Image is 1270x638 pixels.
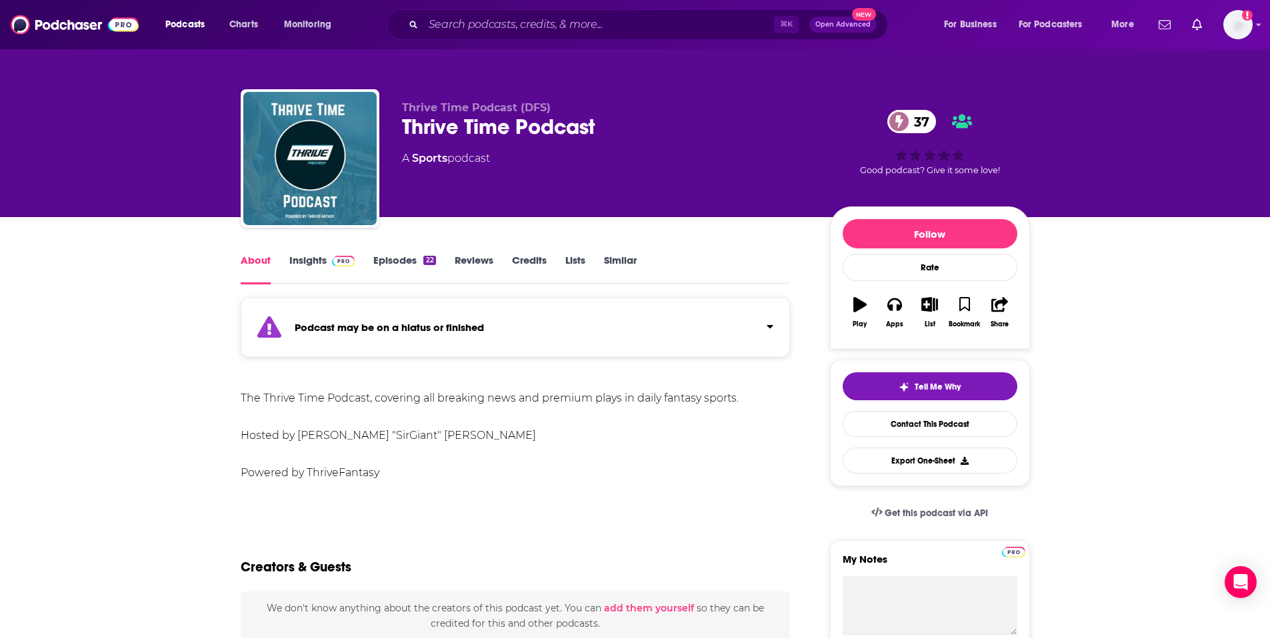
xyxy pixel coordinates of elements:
span: Thrive Time Podcast (DFS) [402,101,551,114]
strong: Podcast may be on a hiatus or finished [295,321,484,334]
img: Podchaser Pro [332,256,355,266]
div: Open Intercom Messenger [1225,566,1257,598]
button: tell me why sparkleTell Me Why [843,372,1017,400]
a: Get this podcast via API [861,497,999,529]
a: Similar [604,254,637,284]
button: open menu [1102,14,1151,35]
button: add them yourself [604,603,694,613]
span: Charts [229,15,258,34]
a: InsightsPodchaser Pro [289,254,355,284]
a: Episodes22 [373,254,435,284]
a: Credits [512,254,547,284]
span: Open Advanced [815,21,871,28]
span: New [852,8,876,21]
span: ⌘ K [774,16,799,33]
span: We don't know anything about the creators of this podcast yet . You can so they can be credited f... [267,602,764,629]
a: About [241,254,271,284]
button: Share [982,288,1017,336]
a: Sports [412,152,447,164]
a: Charts [221,14,266,35]
button: Open AdvancedNew [809,17,877,33]
a: Show notifications dropdown [1187,13,1207,36]
div: 22 [423,256,435,265]
button: open menu [1010,14,1102,35]
button: Follow [843,219,1017,248]
svg: Add a profile image [1242,10,1253,21]
button: open menu [275,14,349,35]
div: Rate [843,254,1017,281]
div: The Thrive Time Podcast, covering all breaking news and premium plays in daily fantasy sports. Ho... [241,389,791,482]
span: Get this podcast via API [885,507,988,519]
a: Pro website [1002,545,1025,557]
h2: Creators & Guests [241,559,351,575]
button: Play [843,288,877,336]
span: For Business [944,15,997,34]
section: Click to expand status details [241,306,791,357]
button: Apps [877,288,912,336]
img: User Profile [1223,10,1253,39]
div: Play [853,320,867,328]
img: Thrive Time Podcast [243,92,377,225]
img: tell me why sparkle [899,382,909,392]
a: Reviews [455,254,493,284]
button: open menu [935,14,1013,35]
div: Share [991,320,1009,328]
a: Lists [565,254,585,284]
button: Show profile menu [1223,10,1253,39]
span: 37 [901,110,936,133]
input: Search podcasts, credits, & more... [423,14,774,35]
a: 37 [887,110,936,133]
span: Monitoring [284,15,331,34]
button: open menu [156,14,222,35]
button: List [912,288,947,336]
div: A podcast [402,151,490,166]
button: Bookmark [947,288,982,336]
img: Podchaser - Follow, Share and Rate Podcasts [11,12,139,37]
button: Export One-Sheet [843,448,1017,474]
label: My Notes [843,553,1017,576]
span: More [1111,15,1134,34]
span: Good podcast? Give it some love! [860,165,1000,175]
div: 37Good podcast? Give it some love! [830,101,1030,184]
span: Tell Me Why [915,382,961,392]
div: List [925,320,935,328]
img: Podchaser Pro [1002,547,1025,557]
div: Apps [886,320,903,328]
div: Search podcasts, credits, & more... [399,9,901,40]
div: Bookmark [949,320,980,328]
a: Contact This Podcast [843,411,1017,437]
a: Show notifications dropdown [1153,13,1176,36]
span: Podcasts [165,15,205,34]
span: Logged in as megcassidy [1223,10,1253,39]
span: For Podcasters [1019,15,1083,34]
